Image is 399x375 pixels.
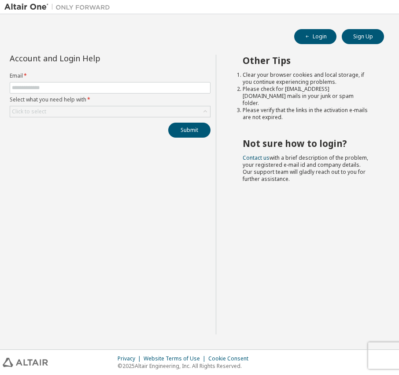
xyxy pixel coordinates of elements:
[118,362,254,370] p: © 2025 Altair Engineering, Inc. All Rights Reserved.
[243,154,368,183] span: with a brief description of the problem, your registered e-mail id and company details. Our suppo...
[144,355,208,362] div: Website Terms of Use
[208,355,254,362] div: Cookie Consent
[12,108,46,115] div: Click to select
[243,71,368,86] li: Clear your browser cookies and local storage, if you continue experiencing problems.
[342,29,384,44] button: Sign Up
[294,29,336,44] button: Login
[10,96,211,103] label: Select what you need help with
[168,123,211,138] button: Submit
[10,55,170,62] div: Account and Login Help
[10,106,210,117] div: Click to select
[243,55,368,66] h2: Other Tips
[118,355,144,362] div: Privacy
[3,358,48,367] img: altair_logo.svg
[243,107,368,121] li: Please verify that the links in the activation e-mails are not expired.
[4,3,115,11] img: Altair One
[243,138,368,149] h2: Not sure how to login?
[243,154,270,161] a: Contact us
[10,72,211,79] label: Email
[243,86,368,107] li: Please check for [EMAIL_ADDRESS][DOMAIN_NAME] mails in your junk or spam folder.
